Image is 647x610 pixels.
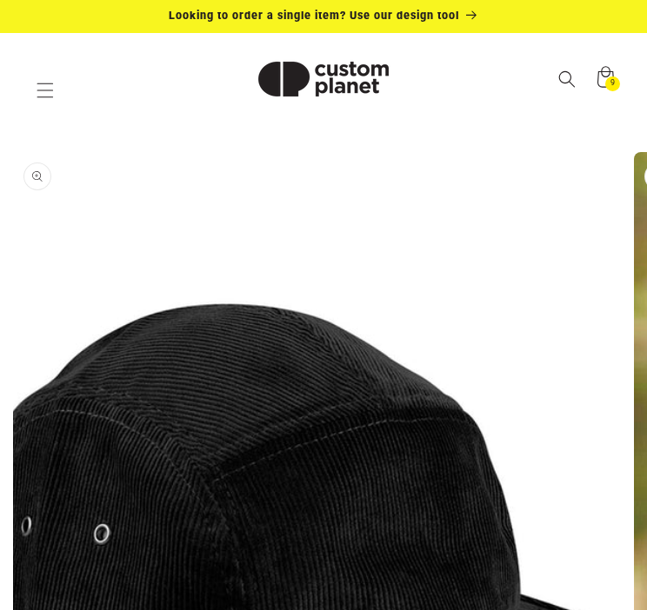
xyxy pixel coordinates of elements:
[237,40,410,118] img: Custom Planet
[26,71,64,109] summary: Menu
[610,76,616,91] span: 9
[169,9,459,22] span: Looking to order a single item? Use our design tool
[548,60,586,98] summary: Search
[230,33,417,124] a: Custom Planet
